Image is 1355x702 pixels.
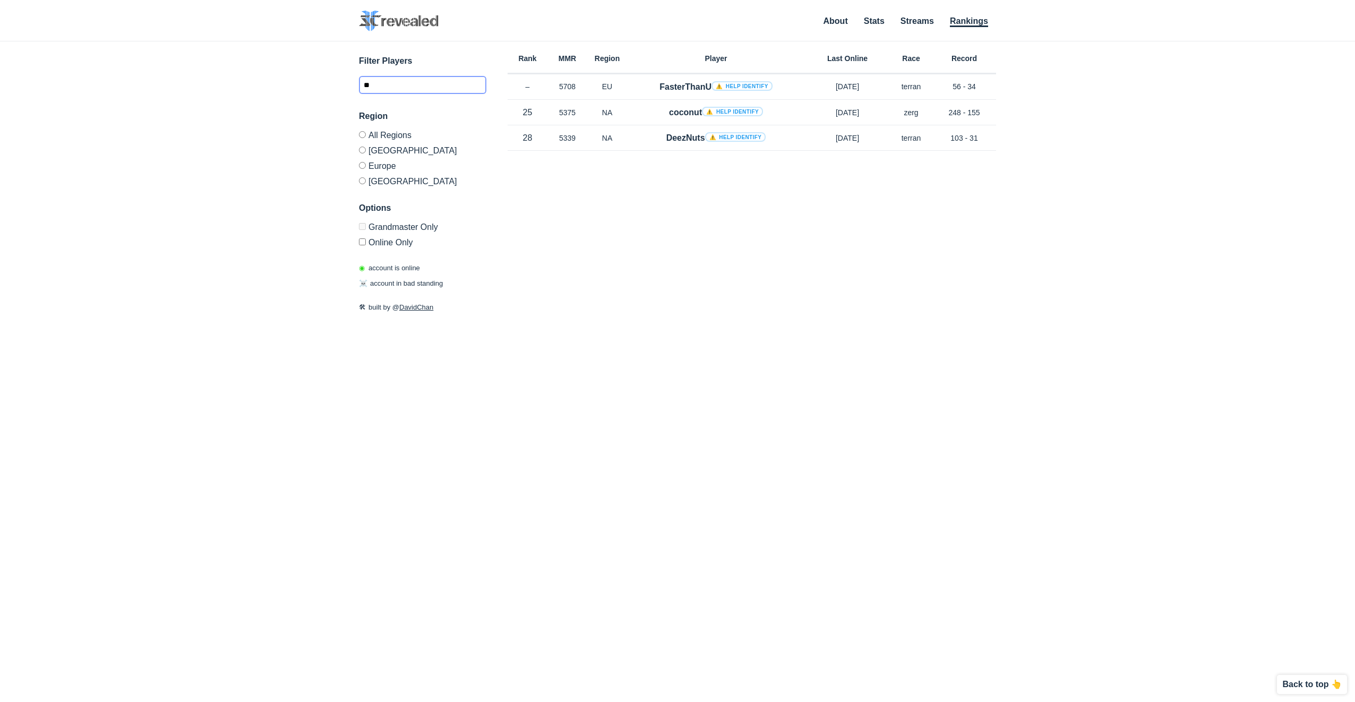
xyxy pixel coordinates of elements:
[508,132,547,144] p: 28
[359,177,366,184] input: [GEOGRAPHIC_DATA]
[669,106,763,118] h4: coconut
[359,131,366,138] input: All Regions
[702,107,763,116] a: ⚠️ Help identify
[890,133,932,143] p: terran
[659,81,773,93] h4: FasterThanU
[359,279,367,287] span: ☠️
[359,238,366,245] input: Online Only
[359,264,365,272] span: ◉
[587,107,627,118] p: NA
[359,234,486,247] label: Only show accounts currently laddering
[627,55,805,62] h6: Player
[932,133,996,143] p: 103 - 31
[547,81,587,92] p: 5708
[666,132,766,144] h4: DeezNuts
[359,303,366,311] span: 🛠
[547,55,587,62] h6: MMR
[359,158,486,173] label: Europe
[359,263,420,273] p: account is online
[399,303,433,311] a: DavidChan
[805,133,890,143] p: [DATE]
[547,107,587,118] p: 5375
[359,55,486,67] h3: Filter Players
[359,202,486,215] h3: Options
[950,16,988,27] a: Rankings
[805,55,890,62] h6: Last Online
[359,11,439,31] img: SC2 Revealed
[587,133,627,143] p: NA
[805,81,890,92] p: [DATE]
[359,278,443,289] p: account in bad standing
[1282,680,1342,689] p: Back to top 👆
[711,81,773,91] a: ⚠️ Help identify
[890,81,932,92] p: terran
[359,131,486,142] label: All Regions
[359,223,366,230] input: Grandmaster Only
[932,81,996,92] p: 56 - 34
[932,107,996,118] p: 248 - 155
[508,81,547,92] p: –
[932,55,996,62] h6: Record
[508,55,547,62] h6: Rank
[359,147,366,153] input: [GEOGRAPHIC_DATA]
[359,110,486,123] h3: Region
[359,173,486,186] label: [GEOGRAPHIC_DATA]
[359,162,366,169] input: Europe
[890,107,932,118] p: zerg
[901,16,934,25] a: Streams
[864,16,885,25] a: Stats
[547,133,587,143] p: 5339
[359,223,486,234] label: Only Show accounts currently in Grandmaster
[587,55,627,62] h6: Region
[359,142,486,158] label: [GEOGRAPHIC_DATA]
[508,106,547,118] p: 25
[824,16,848,25] a: About
[359,302,486,313] p: built by @
[705,132,766,142] a: ⚠️ Help identify
[805,107,890,118] p: [DATE]
[587,81,627,92] p: EU
[890,55,932,62] h6: Race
